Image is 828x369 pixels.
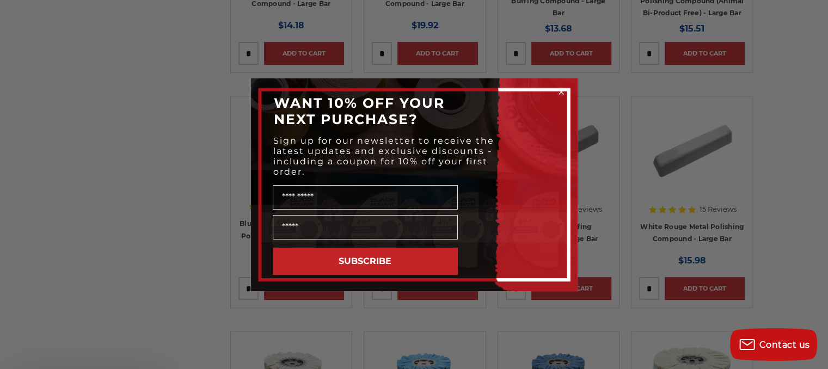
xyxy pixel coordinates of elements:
input: Email [273,215,458,239]
button: Contact us [730,328,817,361]
span: Sign up for our newsletter to receive the latest updates and exclusive discounts - including a co... [273,136,494,177]
button: Close dialog [556,87,567,97]
span: Contact us [759,340,810,350]
span: WANT 10% OFF YOUR NEXT PURCHASE? [274,95,445,127]
button: SUBSCRIBE [273,248,458,275]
